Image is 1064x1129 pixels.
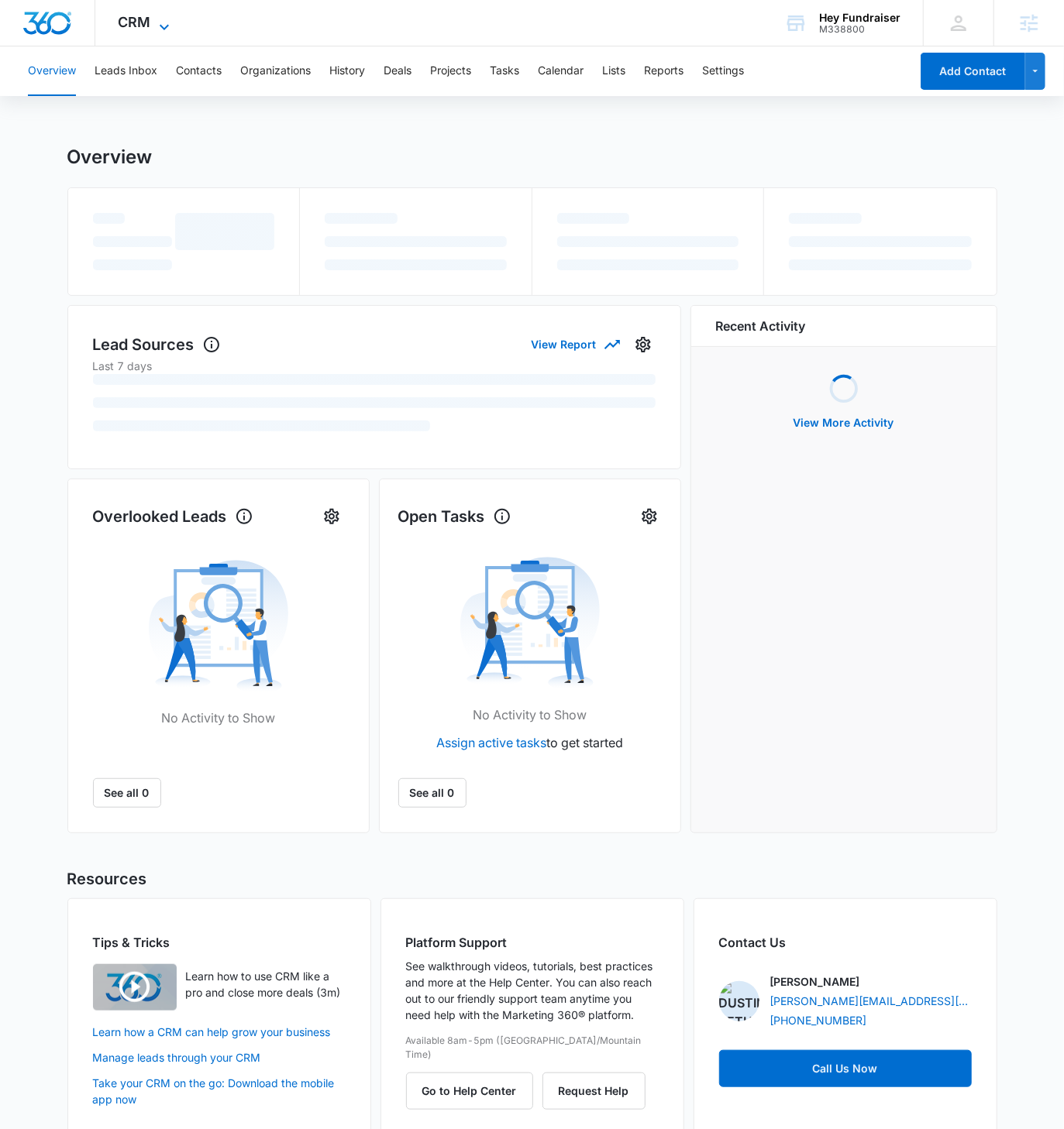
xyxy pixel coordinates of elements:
[631,332,656,357] button: Settings
[538,46,584,96] button: Calendar
[93,1024,346,1040] a: Learn how a CRM can help grow your business
[93,1075,346,1107] a: Take your CRM on the go: Download the mobile app now
[430,46,471,96] button: Projects
[637,504,662,529] button: Settings
[778,404,910,441] button: View More Activity
[119,14,151,30] span: CRM
[186,968,346,1000] p: Learn how to use CRM like a pro and close more deals (3m)
[602,46,625,96] button: Lists
[319,504,344,529] button: Settings
[490,46,519,96] button: Tasks
[542,1072,646,1110] button: Request Help
[770,993,972,1009] a: [PERSON_NAME][EMAIL_ADDRESS][PERSON_NAME][DOMAIN_NAME]
[436,733,623,752] p: to get started
[473,705,587,724] p: No Activity to Show
[406,1084,542,1097] a: Go to Help Center
[93,358,656,374] p: Last 7 days
[719,933,972,952] h2: Contact Us
[240,46,311,96] button: Organizations
[329,46,365,96] button: History
[161,709,275,727] p: No Activity to Show
[176,46,222,96] button: Contacts
[406,1072,533,1110] button: Go to Help Center
[93,333,221,356] h1: Lead Sources
[93,964,177,1011] img: Learn how to use CRM like a pro and close more deals (3m)
[93,933,346,952] h2: Tips & Tricks
[716,317,806,335] h6: Recent Activity
[406,958,659,1023] p: See walkthrough videos, tutorials, best practices and more at the Help Center. You can also reach...
[770,973,860,990] p: [PERSON_NAME]
[819,12,900,24] div: account name
[921,53,1025,90] button: Add Contact
[644,46,684,96] button: Reports
[93,505,253,528] h1: Overlooked Leads
[532,331,618,358] button: View Report
[819,24,900,35] div: account id
[93,1049,346,1066] a: Manage leads through your CRM
[93,778,161,808] button: See all 0
[542,1084,646,1097] a: Request Help
[398,778,467,808] a: See all 0
[95,46,157,96] button: Leads Inbox
[384,46,411,96] button: Deals
[28,46,76,96] button: Overview
[67,867,997,891] h2: Resources
[719,981,759,1021] img: Dustin Bethel
[770,1012,867,1028] a: [PHONE_NUMBER]
[702,46,744,96] button: Settings
[406,1034,659,1062] p: Available 8am-5pm ([GEOGRAPHIC_DATA]/Mountain Time)
[436,735,546,750] a: Assign active tasks
[406,933,659,952] h2: Platform Support
[398,505,511,528] h1: Open Tasks
[719,1050,972,1087] a: Call Us Now
[67,146,153,169] h1: Overview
